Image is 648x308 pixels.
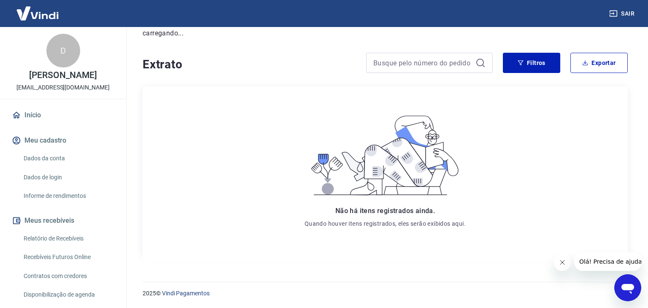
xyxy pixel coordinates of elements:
[143,289,628,298] p: 2025 ©
[20,286,116,303] a: Disponibilização de agenda
[614,274,641,301] iframe: Botão para abrir a janela de mensagens
[16,83,110,92] p: [EMAIL_ADDRESS][DOMAIN_NAME]
[503,53,560,73] button: Filtros
[162,290,210,297] a: Vindi Pagamentos
[373,57,472,69] input: Busque pelo número do pedido
[5,6,71,13] span: Olá! Precisa de ajuda?
[574,252,641,271] iframe: Mensagem da empresa
[143,56,356,73] h4: Extrato
[29,71,97,80] p: [PERSON_NAME]
[554,254,571,271] iframe: Fechar mensagem
[10,0,65,26] img: Vindi
[607,6,638,22] button: Sair
[20,267,116,285] a: Contratos com credores
[570,53,628,73] button: Exportar
[10,106,116,124] a: Início
[335,207,435,215] span: Não há itens registrados ainda.
[143,28,628,38] p: carregando...
[46,34,80,68] div: D
[20,169,116,186] a: Dados de login
[20,150,116,167] a: Dados da conta
[20,230,116,247] a: Relatório de Recebíveis
[10,131,116,150] button: Meu cadastro
[20,187,116,205] a: Informe de rendimentos
[305,219,466,228] p: Quando houver itens registrados, eles serão exibidos aqui.
[20,249,116,266] a: Recebíveis Futuros Online
[10,211,116,230] button: Meus recebíveis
